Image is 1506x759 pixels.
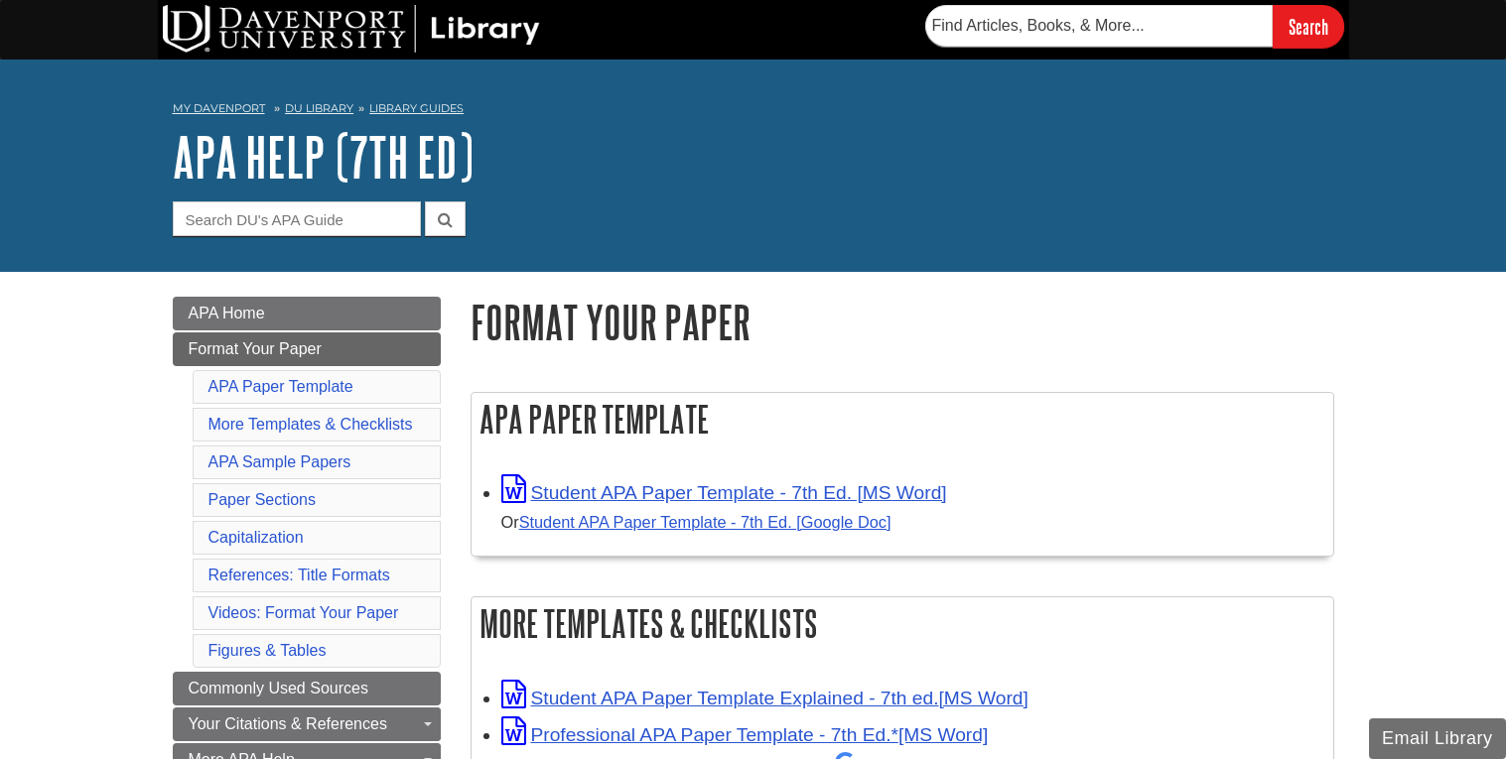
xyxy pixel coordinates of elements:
[189,340,322,357] span: Format Your Paper
[173,297,441,330] a: APA Home
[208,604,399,621] a: Videos: Format Your Paper
[925,5,1273,47] input: Find Articles, Books, & More...
[1369,718,1506,759] button: Email Library
[925,5,1344,48] form: Searches DU Library's articles, books, and more
[501,482,947,503] a: Link opens in new window
[208,453,351,470] a: APA Sample Papers
[173,707,441,741] a: Your Citations & References
[208,642,327,659] a: Figures & Tables
[501,724,989,745] a: Link opens in new window
[173,95,1334,127] nav: breadcrumb
[208,567,390,583] a: References: Title Formats
[285,101,353,115] a: DU Library
[189,680,368,696] span: Commonly Used Sources
[173,672,441,705] a: Commonly Used Sources
[163,5,540,53] img: DU Library
[208,529,304,546] a: Capitalization
[173,332,441,366] a: Format Your Paper
[1273,5,1344,48] input: Search
[208,378,353,395] a: APA Paper Template
[189,305,265,321] span: APA Home
[173,126,474,188] a: APA Help (7th Ed)
[208,491,317,508] a: Paper Sections
[369,101,464,115] a: Library Guides
[173,201,421,236] input: Search DU's APA Guide
[173,100,265,117] a: My Davenport
[208,416,413,433] a: More Templates & Checklists
[472,597,1333,650] h2: More Templates & Checklists
[189,715,387,732] span: Your Citations & References
[501,513,891,531] small: Or
[519,513,891,531] a: Student APA Paper Template - 7th Ed. [Google Doc]
[472,393,1333,445] h2: APA Paper Template
[501,688,1028,708] a: Link opens in new window
[471,297,1334,347] h1: Format Your Paper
